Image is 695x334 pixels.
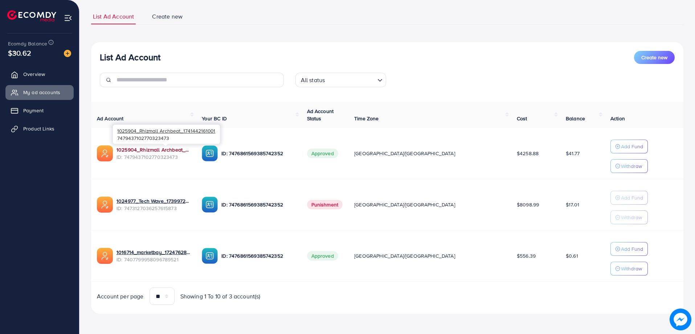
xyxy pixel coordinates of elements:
[221,200,295,209] p: ID: 7476861569385742352
[8,48,31,58] span: $30.62
[5,103,74,118] a: Payment
[116,249,190,256] a: 1016714_marketbay_1724762849692
[5,67,74,81] a: Overview
[299,75,327,85] span: All status
[354,252,455,259] span: [GEOGRAPHIC_DATA]/[GEOGRAPHIC_DATA]
[152,12,183,21] span: Create new
[116,249,190,263] div: <span class='underline'>1016714_marketbay_1724762849692</span></br>7407799958096789521
[307,108,334,122] span: Ad Account Status
[116,153,190,161] span: ID: 7479437102770323473
[64,14,72,22] img: menu
[23,125,54,132] span: Product Links
[202,145,218,161] img: ic-ba-acc.ded83a64.svg
[517,150,539,157] span: $4258.88
[5,85,74,100] a: My ad accounts
[621,193,643,202] p: Add Fund
[97,197,113,213] img: ic-ads-acc.e4c84228.svg
[7,10,56,21] img: logo
[610,159,648,173] button: Withdraw
[634,51,675,64] button: Create new
[307,251,338,261] span: Approved
[610,191,648,205] button: Add Fund
[100,52,160,63] h3: List Ad Account
[621,264,642,273] p: Withdraw
[117,127,215,134] span: 1025904_Rhizmall Archbeat_1741442161001
[354,150,455,157] span: [GEOGRAPHIC_DATA]/[GEOGRAPHIC_DATA]
[621,142,643,151] p: Add Fund
[566,150,580,157] span: $41.77
[354,201,455,208] span: [GEOGRAPHIC_DATA]/[GEOGRAPHIC_DATA]
[23,107,44,114] span: Payment
[610,262,648,275] button: Withdraw
[354,115,379,122] span: Time Zone
[610,210,648,224] button: Withdraw
[180,292,261,301] span: Showing 1 To 10 of 3 account(s)
[23,71,45,78] span: Overview
[610,140,648,153] button: Add Fund
[566,201,579,208] span: $17.01
[517,115,527,122] span: Cost
[517,252,536,259] span: $556.39
[113,125,220,144] div: 7479437102770323473
[641,54,667,61] span: Create new
[116,205,190,212] span: ID: 7473127036257615873
[621,245,643,253] p: Add Fund
[202,248,218,264] img: ic-ba-acc.ded83a64.svg
[517,201,539,208] span: $8098.99
[307,149,338,158] span: Approved
[610,242,648,256] button: Add Fund
[202,197,218,213] img: ic-ba-acc.ded83a64.svg
[116,146,190,153] a: 1025904_Rhizmall Archbeat_1741442161001
[97,115,124,122] span: Ad Account
[307,200,343,209] span: Punishment
[5,121,74,136] a: Product Links
[97,145,113,161] img: ic-ads-acc.e4c84228.svg
[621,162,642,170] p: Withdraw
[566,115,585,122] span: Balance
[116,197,190,205] a: 1024977_Tech Wave_1739972983986
[116,197,190,212] div: <span class='underline'>1024977_Tech Wave_1739972983986</span></br>7473127036257615873
[202,115,227,122] span: Your BC ID
[97,248,113,264] img: ic-ads-acc.e4c84228.svg
[64,50,71,57] img: image
[8,40,47,47] span: Ecomdy Balance
[295,73,386,87] div: Search for option
[670,309,691,330] img: image
[93,12,134,21] span: List Ad Account
[116,256,190,263] span: ID: 7407799958096789521
[610,115,625,122] span: Action
[221,149,295,158] p: ID: 7476861569385742352
[621,213,642,222] p: Withdraw
[221,251,295,260] p: ID: 7476861569385742352
[97,292,144,301] span: Account per page
[23,89,60,96] span: My ad accounts
[566,252,578,259] span: $0.61
[327,73,374,85] input: Search for option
